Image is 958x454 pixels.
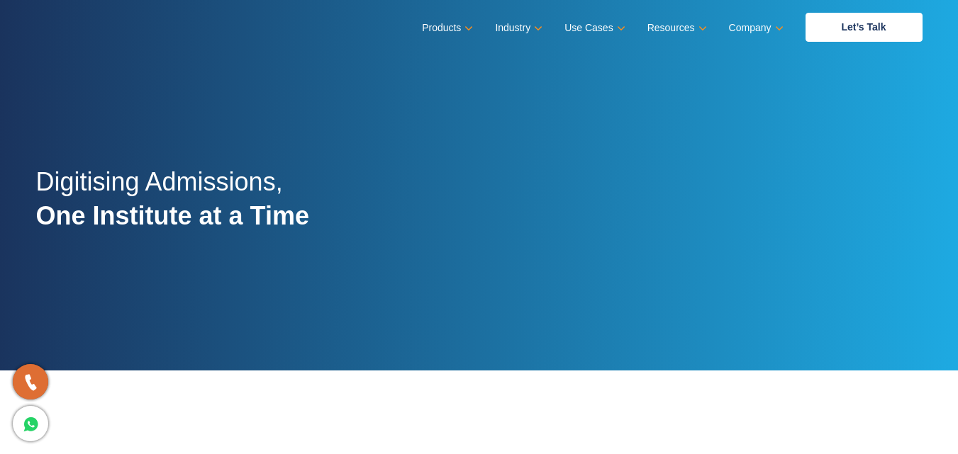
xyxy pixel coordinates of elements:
[495,18,540,38] a: Industry
[36,201,309,230] strong: One Institute at a Time
[422,18,470,38] a: Products
[647,18,704,38] a: Resources
[564,18,622,38] a: Use Cases
[729,18,781,38] a: Company
[36,165,309,249] h2: Digitising Admissions,
[806,13,923,42] a: Let’s Talk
